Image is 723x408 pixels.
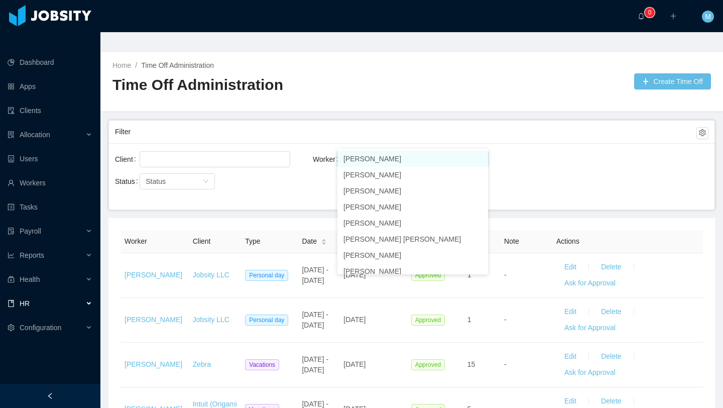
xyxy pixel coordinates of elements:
[8,76,92,96] a: icon: appstoreApps
[556,275,624,291] button: Ask for Approval
[556,365,624,381] button: Ask for Approval
[8,131,15,138] i: icon: solution
[411,315,445,326] span: Approved
[337,247,488,263] li: [PERSON_NAME]
[411,270,445,281] span: Approved
[467,316,471,324] span: 1
[20,275,40,283] span: Health
[20,131,50,139] span: Allocation
[476,172,482,178] i: icon: check
[135,61,137,69] span: /
[8,324,15,331] i: icon: setting
[193,360,211,368] a: Zebra
[476,252,482,258] i: icon: check
[337,183,488,199] li: [PERSON_NAME]
[556,259,584,275] button: Edit
[556,237,579,245] span: Actions
[504,237,519,245] span: Note
[47,392,54,399] i: icon: left
[696,127,708,139] button: icon: setting
[343,360,366,368] span: [DATE]
[467,360,475,368] span: 15
[343,316,366,324] span: [DATE]
[245,237,260,245] span: Type
[476,156,482,162] i: icon: check
[302,266,328,284] span: [DATE] - [DATE]
[193,237,211,245] span: Client
[343,271,366,279] span: [DATE]
[337,231,488,247] li: [PERSON_NAME] [PERSON_NAME]
[8,173,92,193] a: icon: userWorkers
[115,155,140,163] label: Client
[20,299,30,308] span: HR
[634,73,711,89] button: icon: plusCreate Time Off
[302,355,328,374] span: [DATE] - [DATE]
[302,311,328,329] span: [DATE] - [DATE]
[467,271,471,279] span: 1
[115,123,696,141] div: Filter
[313,155,342,163] label: Worker
[146,177,166,185] span: Status
[125,360,182,368] a: [PERSON_NAME]
[337,263,488,279] li: [PERSON_NAME]
[476,188,482,194] i: icon: check
[125,316,182,324] a: [PERSON_NAME]
[245,315,288,326] span: Personal day
[8,52,92,72] a: icon: pie-chartDashboard
[203,178,209,185] i: icon: down
[20,251,44,259] span: Reports
[8,228,15,235] i: icon: file-protect
[337,215,488,231] li: [PERSON_NAME]
[143,153,148,165] input: Client
[20,227,41,235] span: Payroll
[8,100,92,121] a: icon: auditClients
[556,304,584,320] button: Edit
[112,75,412,95] h2: Time Off Administration
[8,300,15,307] i: icon: book
[321,237,327,244] div: Sort
[504,360,507,368] span: -
[125,237,147,245] span: Worker
[476,220,482,226] i: icon: check
[302,236,317,247] span: Date
[112,61,131,69] a: Home
[593,304,629,320] button: Delete
[193,316,229,324] a: Jobsity LLC
[476,236,482,242] i: icon: check
[115,177,142,185] label: Status
[504,316,507,324] span: -
[476,268,482,274] i: icon: check
[476,204,482,210] i: icon: check
[504,271,507,279] span: -
[8,252,15,259] i: icon: line-chart
[593,349,629,365] button: Delete
[245,359,279,370] span: Vacations
[8,276,15,283] i: icon: medicine-box
[556,320,624,336] button: Ask for Approval
[337,199,488,215] li: [PERSON_NAME]
[321,237,327,240] i: icon: caret-up
[337,167,488,183] li: [PERSON_NAME]
[141,61,214,69] a: Time Off Administration
[337,151,488,167] li: [PERSON_NAME]
[411,359,445,370] span: Approved
[125,271,182,279] a: [PERSON_NAME]
[705,11,711,23] span: M
[245,270,288,281] span: Personal day
[8,149,92,169] a: icon: robotUsers
[20,324,61,332] span: Configuration
[8,197,92,217] a: icon: profileTasks
[593,259,629,275] button: Delete
[193,271,229,279] a: Jobsity LLC
[321,241,327,244] i: icon: caret-down
[556,349,584,365] button: Edit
